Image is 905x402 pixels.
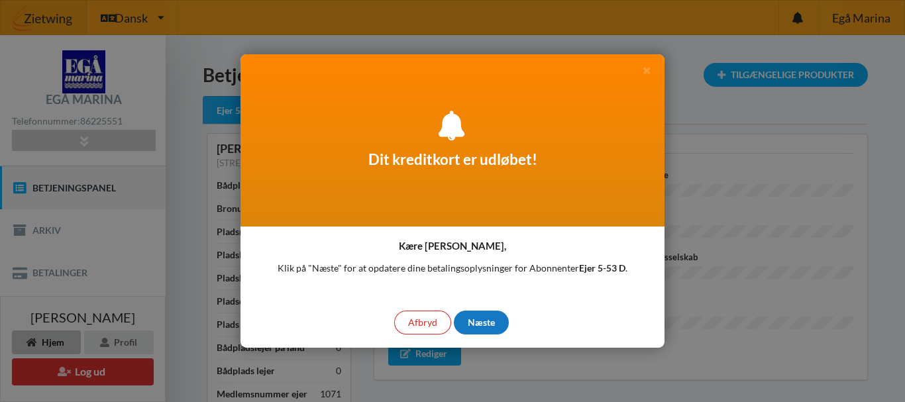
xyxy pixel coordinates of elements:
p: Klik på "Næste" for at opdatere dine betalingsoplysninger for Abonnenter . [278,262,627,275]
div: Afbryd [394,311,451,334]
b: Ejer 5-53 D [579,262,625,274]
div: Dit kreditkort er udløbet! [240,54,665,226]
div: Næste [454,311,509,334]
h4: Kære [PERSON_NAME], [399,240,506,252]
